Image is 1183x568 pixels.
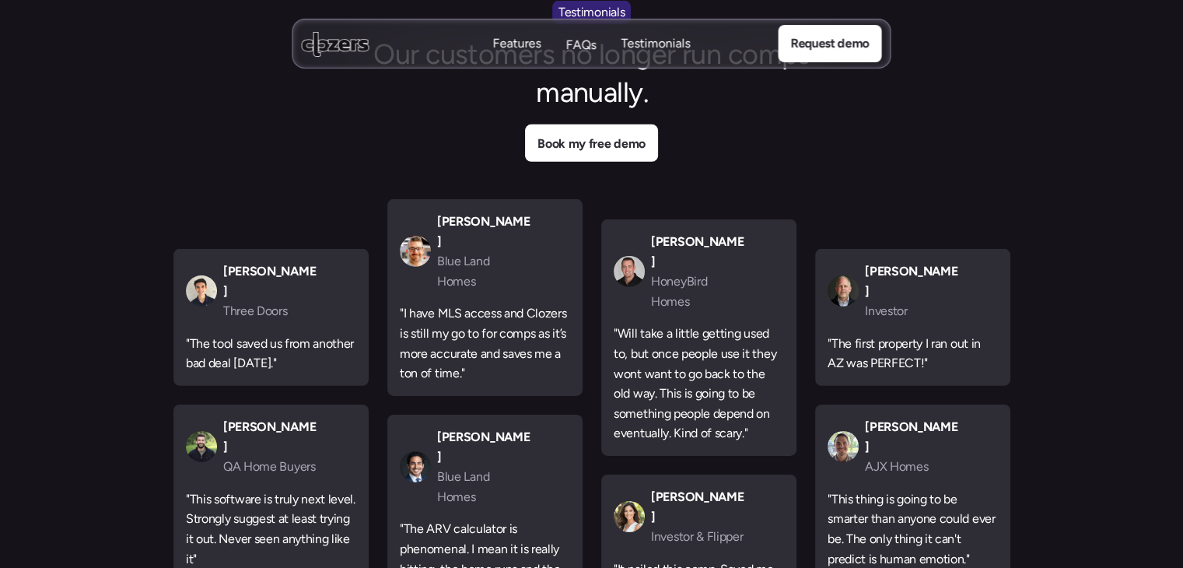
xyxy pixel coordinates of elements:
[651,272,744,311] p: HoneyBird Homes
[223,301,317,321] p: Three Doors
[621,35,691,53] a: TestimonialsTestimonials
[223,261,317,301] p: [PERSON_NAME]
[651,487,744,527] p: [PERSON_NAME]
[651,232,744,272] p: [PERSON_NAME]
[400,304,570,384] p: "I have MLS access and Clozers is still my go to for comps as it’s more accurate and saves me a t...
[865,417,958,457] p: [PERSON_NAME]
[223,417,317,457] p: [PERSON_NAME]
[828,334,998,373] p: "The first property I ran out in AZ was PERFECT!"
[865,261,958,301] p: [PERSON_NAME]
[437,212,530,251] p: [PERSON_NAME]
[790,33,869,54] p: Request demo
[437,467,530,507] p: Blue Land Homes
[186,334,356,373] p: "The tool saved us from another bad deal [DATE]."
[651,527,744,547] p: Investor & Flipper
[566,37,597,54] p: FAQs
[493,35,541,52] p: Features
[537,134,646,154] p: Book my free demo
[525,124,658,162] a: Book my free demo
[614,324,784,444] p: "Will take a little getting used to, but once people use it they wont want to go back to the old ...
[778,25,881,62] a: Request demo
[865,301,958,321] p: Investor
[493,35,541,53] a: FeaturesFeatures
[493,52,541,69] p: Features
[621,52,691,69] p: Testimonials
[437,427,530,467] p: [PERSON_NAME]
[566,35,597,53] a: FAQsFAQs
[437,251,530,291] p: Blue Land Homes
[223,457,317,477] p: QA Home Buyers
[865,457,958,477] p: AJX Homes
[621,35,691,52] p: Testimonials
